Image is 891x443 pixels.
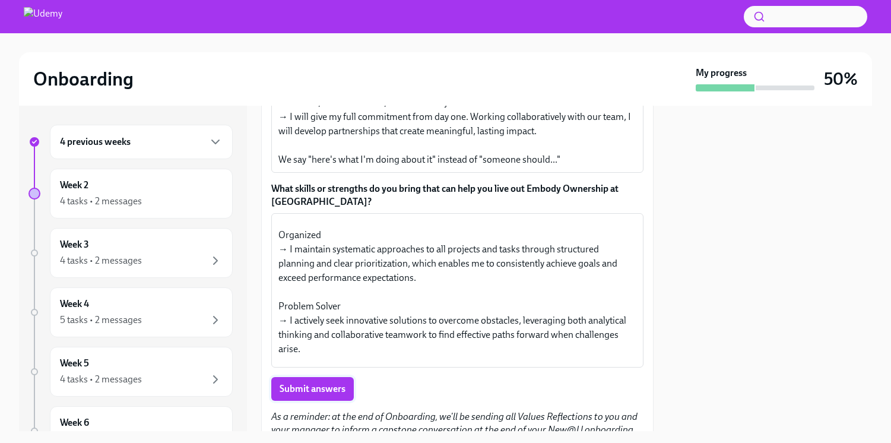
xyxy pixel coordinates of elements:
div: 5 tasks • 2 messages [60,314,142,327]
h6: 4 previous weeks [60,135,131,148]
a: Week 54 tasks • 2 messages [28,347,233,397]
div: 4 tasks • 2 messages [60,373,142,386]
label: What skills or strengths do you bring that can help you live out Embody Ownership at [GEOGRAPHIC_... [271,182,643,208]
strong: My progress [696,67,747,80]
div: 4 tasks • 2 messages [60,195,142,208]
h6: Week 6 [60,416,89,429]
h2: Onboarding [33,67,134,91]
textarea: Proactive → I consistently anticipate challenges and take initiative to address them before they ... [278,219,636,362]
a: Week 45 tasks • 2 messages [28,287,233,337]
span: Submit answers [280,383,345,395]
div: 4 tasks • 2 messages [60,254,142,267]
h3: 50% [824,68,858,90]
h6: Week 3 [60,238,89,251]
button: Submit answers [271,377,354,401]
img: Udemy [24,7,62,26]
div: 4 previous weeks [50,125,233,159]
h6: Week 4 [60,298,89,311]
h6: Week 2 [60,179,88,192]
h6: Week 5 [60,357,89,370]
a: Week 34 tasks • 2 messages [28,228,233,278]
a: Week 24 tasks • 2 messages [28,169,233,219]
